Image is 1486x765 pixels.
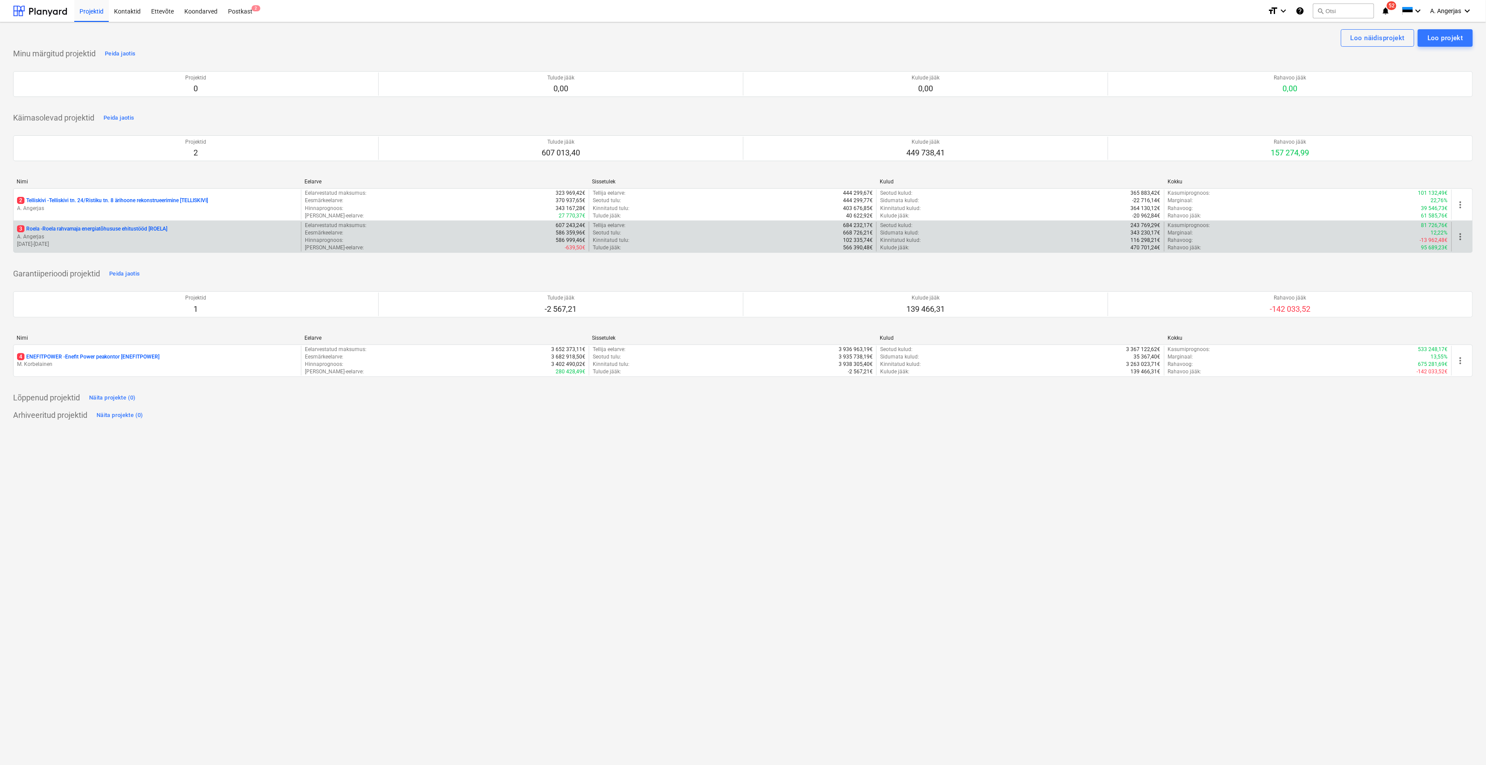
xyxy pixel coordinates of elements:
[880,361,921,368] p: Kinnitatud kulud :
[17,225,167,233] p: Roela - Roela rahvamaja energiatõhususe ehitustööd [ROELA]
[556,229,585,237] p: 586 359,96€
[1131,229,1161,237] p: 343 230,17€
[17,361,297,368] p: M. Korbelainen
[103,47,138,61] button: Peida jaotis
[880,346,912,353] p: Seotud kulud :
[1168,353,1193,361] p: Marginaal :
[1131,237,1161,244] p: 116 298,21€
[1420,237,1448,244] p: -13 962,48€
[304,335,585,341] div: Eelarve
[843,190,873,197] p: 444 299,67€
[186,294,207,302] p: Projektid
[1418,346,1448,353] p: 533 248,17€
[593,212,621,220] p: Tulude jääk :
[1418,361,1448,368] p: 675 281,69€
[1168,346,1210,353] p: Kasumiprognoos :
[880,222,912,229] p: Seotud kulud :
[592,179,873,185] div: Sissetulek
[13,113,94,123] p: Käimasolevad projektid
[1313,3,1374,18] button: Otsi
[556,222,585,229] p: 607 243,24€
[1431,353,1448,361] p: 13,55%
[1455,355,1466,366] span: more_vert
[1168,244,1202,252] p: Rahavoo jääk :
[107,267,142,281] button: Peida jaotis
[89,393,136,403] div: Näita projekte (0)
[593,368,621,376] p: Tulude jääk :
[839,353,873,361] p: 3 935 738,19€
[13,269,100,279] p: Garantiiperioodi projektid
[1131,368,1161,376] p: 139 466,31€
[593,197,621,204] p: Seotud tulu :
[906,138,945,146] p: Kulude jääk
[1131,222,1161,229] p: 243 769,29€
[1133,212,1161,220] p: -20 962,84€
[305,368,364,376] p: [PERSON_NAME]-eelarve :
[17,197,208,204] p: Telliskivi - Telliskivi tn. 24/Ristiku tn. 8 ärihoone rekonstrueerimine [TELLISKIVI]
[17,179,297,185] div: Nimi
[1421,244,1448,252] p: 95 689,23€
[305,244,364,252] p: [PERSON_NAME]-eelarve :
[556,237,585,244] p: 586 999,46€
[906,294,945,302] p: Kulude jääk
[1271,148,1310,158] p: 157 274,99
[1431,7,1462,14] span: A. Angerjas
[305,229,343,237] p: Eesmärkeelarve :
[104,113,134,123] div: Peida jaotis
[186,138,207,146] p: Projektid
[1462,6,1473,16] i: keyboard_arrow_down
[1131,244,1161,252] p: 470 701,24€
[1351,32,1405,44] div: Loo näidisprojekt
[843,237,873,244] p: 102 335,74€
[305,222,366,229] p: Eelarvestatud maksumus :
[843,222,873,229] p: 684 232,17€
[880,205,921,212] p: Kinnitatud kulud :
[565,244,585,252] p: -639,50€
[906,304,945,314] p: 139 466,31
[1455,231,1466,242] span: more_vert
[94,408,145,422] button: Näita projekte (0)
[17,353,159,361] p: ENEFITPOWER - Enefit Power peakontor [ENEFITPOWER]
[839,361,873,368] p: 3 938 305,40€
[1127,361,1161,368] p: 3 263 023,71€
[880,353,919,361] p: Sidumata kulud :
[1131,190,1161,197] p: 365 883,42€
[912,83,940,94] p: 0,00
[1317,7,1324,14] span: search
[843,197,873,204] p: 444 299,77€
[1274,74,1306,82] p: Rahavoo jääk
[542,138,580,146] p: Tulude jääk
[1341,29,1414,47] button: Loo näidisprojekt
[880,368,909,376] p: Kulude jääk :
[880,335,1161,341] div: Kulud
[17,225,24,232] span: 3
[1127,346,1161,353] p: 3 367 122,62€
[17,335,297,341] div: Nimi
[843,205,873,212] p: 403 676,85€
[1133,197,1161,204] p: -22 716,14€
[551,346,585,353] p: 3 652 373,11€
[593,353,621,361] p: Seotud tulu :
[542,148,580,158] p: 607 013,40
[547,83,574,94] p: 0,00
[593,346,626,353] p: Tellija eelarve :
[13,48,96,59] p: Minu märgitud projektid
[305,361,343,368] p: Hinnaprognoos :
[1131,205,1161,212] p: 364 130,12€
[1168,212,1202,220] p: Rahavoo jääk :
[1168,197,1193,204] p: Marginaal :
[1381,6,1390,16] i: notifications
[848,368,873,376] p: -2 567,21€
[1431,197,1448,204] p: 22,76%
[1168,222,1210,229] p: Kasumiprognoos :
[1270,294,1311,302] p: Rahavoo jääk
[556,197,585,204] p: 370 937,65€
[843,229,873,237] p: 668 726,21€
[551,361,585,368] p: 3 402 490,02€
[1421,222,1448,229] p: 81 726,76€
[105,49,135,59] div: Peida jaotis
[305,237,343,244] p: Hinnaprognoos :
[17,233,297,241] p: A. Angerjas
[593,229,621,237] p: Seotud tulu :
[1168,179,1448,185] div: Kokku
